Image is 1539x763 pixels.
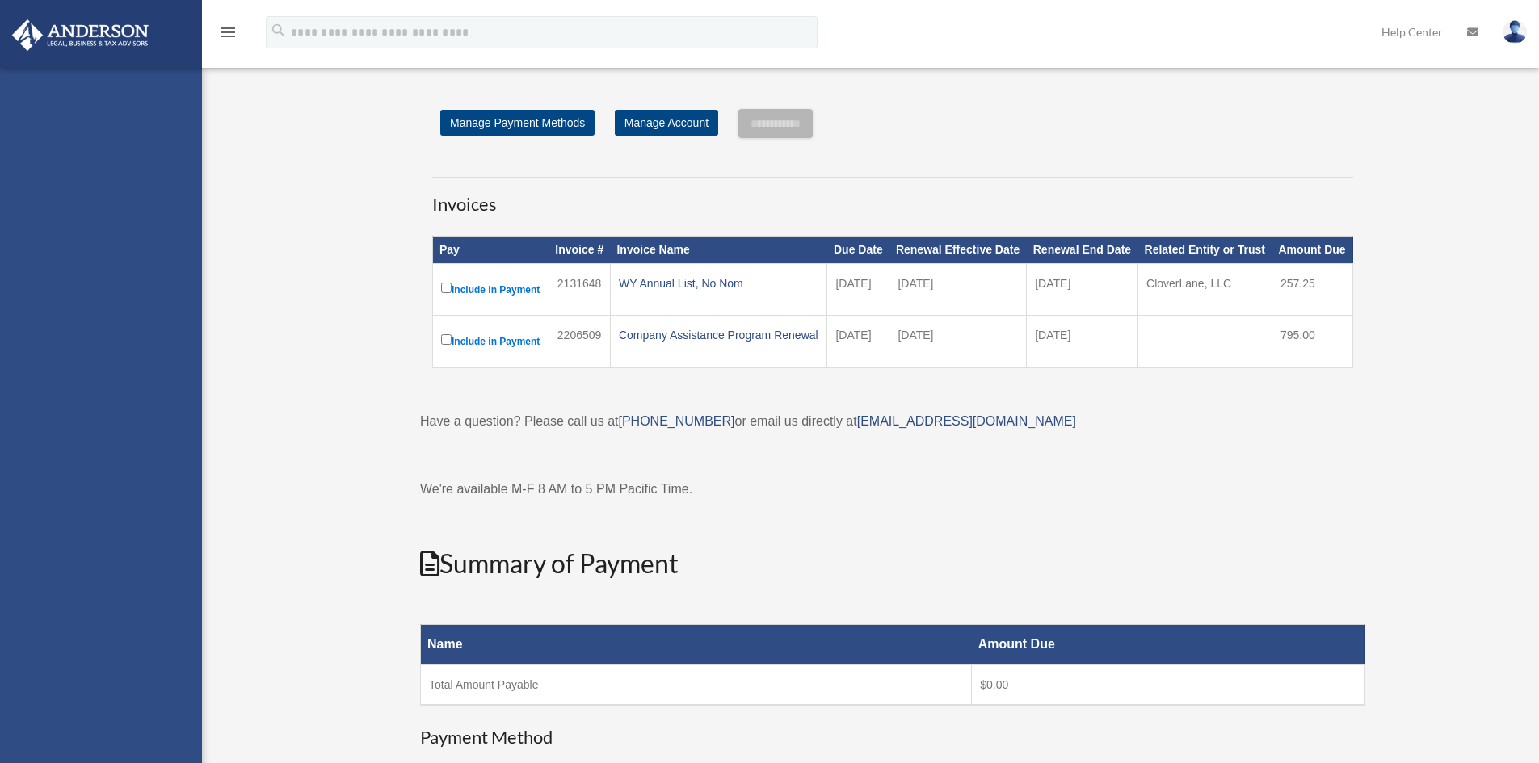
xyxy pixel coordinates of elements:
[441,331,540,351] label: Include in Payment
[7,19,153,51] img: Anderson Advisors Platinum Portal
[440,110,595,136] a: Manage Payment Methods
[827,237,889,264] th: Due Date
[433,237,549,264] th: Pay
[420,410,1365,433] p: Have a question? Please call us at or email us directly at
[549,316,610,368] td: 2206509
[972,664,1365,705] td: $0.00
[420,546,1365,582] h2: Summary of Payment
[1272,316,1352,368] td: 795.00
[972,625,1365,665] th: Amount Due
[441,279,540,300] label: Include in Payment
[610,237,827,264] th: Invoice Name
[420,478,1365,501] p: We're available M-F 8 AM to 5 PM Pacific Time.
[549,237,610,264] th: Invoice #
[827,316,889,368] td: [DATE]
[441,283,452,293] input: Include in Payment
[432,177,1353,217] h3: Invoices
[889,237,1027,264] th: Renewal Effective Date
[619,272,819,295] div: WY Annual List, No Nom
[421,664,972,705] td: Total Amount Payable
[549,264,610,316] td: 2131648
[421,625,972,665] th: Name
[1138,264,1272,316] td: CloverLane, LLC
[218,23,238,42] i: menu
[618,414,734,428] a: [PHONE_NUMBER]
[420,725,1365,750] h3: Payment Method
[1138,237,1272,264] th: Related Entity or Trust
[889,316,1027,368] td: [DATE]
[889,264,1027,316] td: [DATE]
[615,110,718,136] a: Manage Account
[270,22,288,40] i: search
[1272,264,1352,316] td: 257.25
[1027,264,1138,316] td: [DATE]
[1027,237,1138,264] th: Renewal End Date
[441,334,452,345] input: Include in Payment
[218,28,238,42] a: menu
[857,414,1076,428] a: [EMAIL_ADDRESS][DOMAIN_NAME]
[1503,20,1527,44] img: User Pic
[827,264,889,316] td: [DATE]
[1272,237,1352,264] th: Amount Due
[1027,316,1138,368] td: [DATE]
[619,324,819,346] div: Company Assistance Program Renewal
